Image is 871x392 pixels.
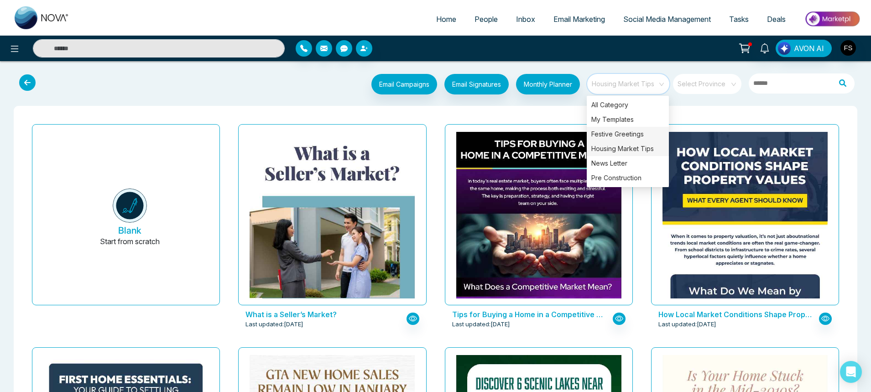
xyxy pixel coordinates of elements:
img: Lead Flow [778,42,791,55]
a: Email Marketing [544,10,614,28]
span: Last updated: [DATE] [658,320,716,329]
a: People [465,10,507,28]
div: Festive Greetings [587,127,669,141]
button: AVON AI [776,40,832,57]
a: Tasks [720,10,758,28]
span: Tasks [729,15,749,24]
div: My Templates [587,112,669,127]
span: AVON AI [794,43,824,54]
a: Deals [758,10,795,28]
span: Social Media Management [623,15,711,24]
a: Monthly Planner [509,74,580,97]
button: Email Campaigns [371,74,437,94]
h5: Blank [118,225,141,236]
a: Home [427,10,465,28]
img: novacrm [113,188,147,223]
a: Email Campaigns [364,79,437,88]
span: People [475,15,498,24]
img: User Avatar [840,40,856,56]
a: Social Media Management [614,10,720,28]
p: Start from scratch [100,236,160,258]
a: Email Signatures [437,74,509,97]
button: BlankStart from scratch [47,132,212,305]
a: Inbox [507,10,544,28]
div: Open Intercom Messenger [840,361,862,383]
div: News Letter [587,156,669,171]
p: What is a Seller’s Market? [245,309,402,320]
p: How Local Market Conditions Shape Property Values — What Every Agent Should Know [658,309,814,320]
div: Pre Construction [587,171,669,185]
span: Home [436,15,456,24]
span: Email Marketing [553,15,605,24]
span: Housing Market Tips [592,77,666,91]
span: Last updated: [DATE] [245,320,303,329]
div: All Category [587,98,669,112]
button: Email Signatures [444,74,509,94]
p: Tips for Buying a Home in a Competitive Market [452,309,608,320]
span: Last updated: [DATE] [452,320,510,329]
img: Market-place.gif [799,9,866,29]
span: Inbox [516,15,535,24]
div: Housing Market Tips [587,141,669,156]
button: Monthly Planner [516,74,580,94]
span: Deals [767,15,786,24]
img: Nova CRM Logo [15,6,69,29]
